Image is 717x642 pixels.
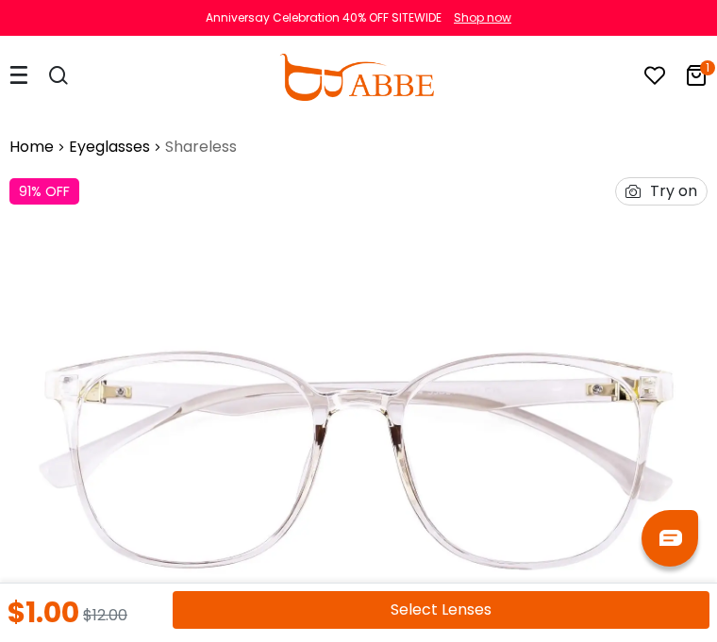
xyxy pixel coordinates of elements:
[650,178,697,205] div: Try on
[700,60,715,75] i: 1
[69,136,150,158] a: Eyeglasses
[444,9,511,25] a: Shop now
[9,178,79,205] div: 91% OFF
[659,530,682,546] img: chat
[279,54,434,101] img: abbeglasses.com
[206,9,442,26] div: Anniversay Celebration 40% OFF SITEWIDE
[9,136,54,158] a: Home
[165,136,237,158] span: Shareless
[685,68,708,90] a: 1
[454,9,511,26] div: Shop now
